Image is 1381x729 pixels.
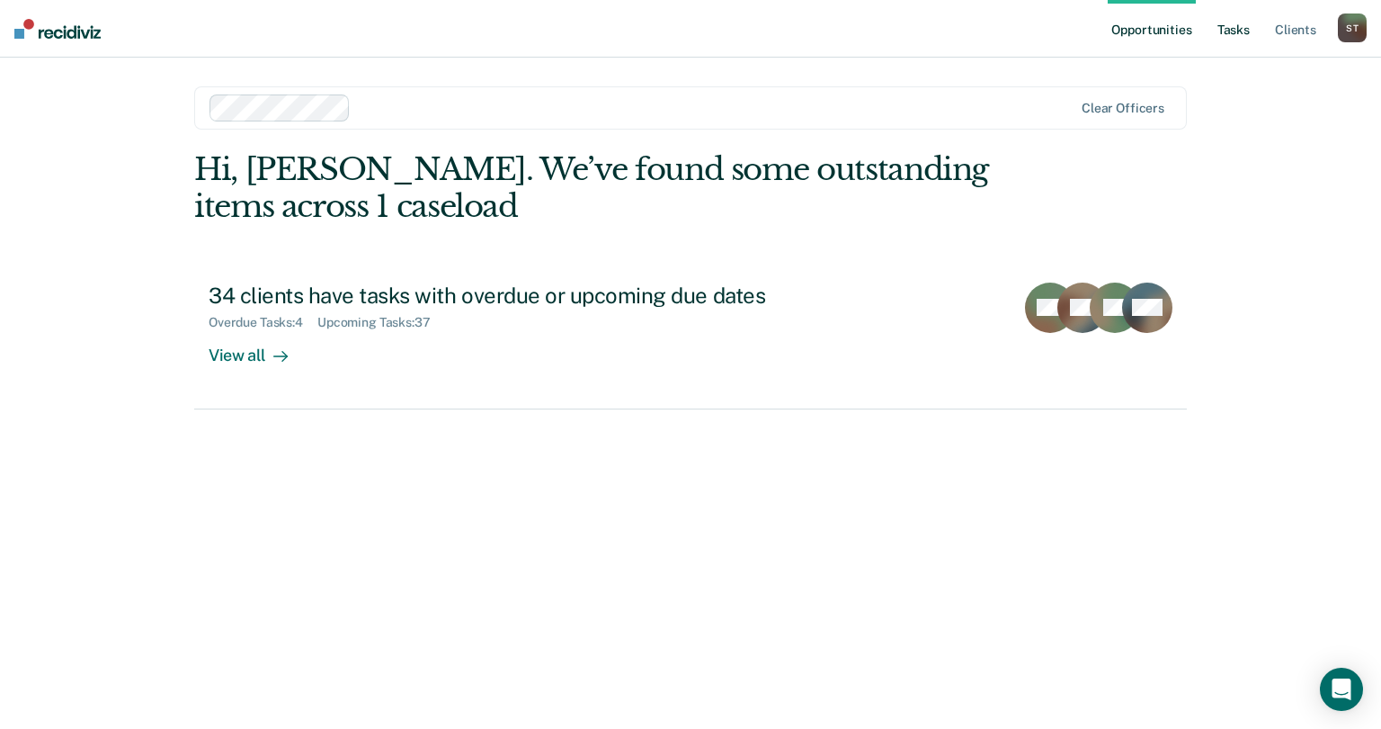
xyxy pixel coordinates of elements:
[209,283,840,309] div: 34 clients have tasks with overdue or upcoming due dates
[14,19,101,39] img: Recidiviz
[194,151,988,225] div: Hi, [PERSON_NAME]. We’ve found some outstanding items across 1 caseload
[194,268,1187,409] a: 34 clients have tasks with overdue or upcoming due datesOverdue Tasks:4Upcoming Tasks:37View all
[1082,101,1164,116] div: Clear officers
[1338,13,1367,42] button: ST
[317,315,445,330] div: Upcoming Tasks : 37
[209,315,317,330] div: Overdue Tasks : 4
[209,330,309,365] div: View all
[1320,668,1363,711] div: Open Intercom Messenger
[1338,13,1367,42] div: S T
